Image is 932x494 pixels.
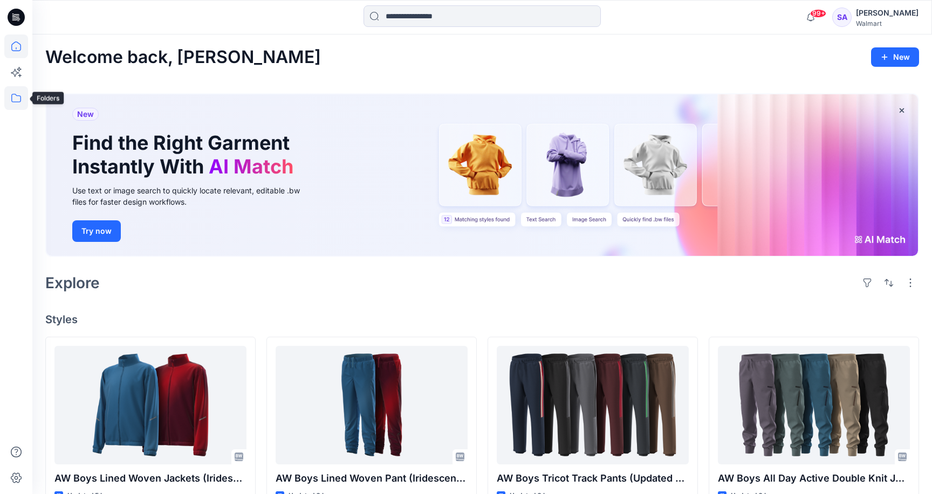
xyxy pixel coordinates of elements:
[832,8,852,27] div: SA
[718,346,910,464] a: AW Boys All Day Active Double Knit Joggers
[497,346,689,464] a: AW Boys Tricot Track Pants (Updated Style)
[77,108,94,121] span: New
[72,131,299,178] h1: Find the Right Garment Instantly With
[276,346,468,464] a: AW Boys Lined Woven Pant (Iridescent Fabric)
[856,19,919,27] div: Walmart
[276,471,468,486] p: AW Boys Lined Woven Pant (Iridescent Fabric)
[497,471,689,486] p: AW Boys Tricot Track Pants (Updated Style)
[72,185,315,207] div: Use text or image search to quickly locate relevant, editable .bw files for faster design workflows.
[856,6,919,19] div: [PERSON_NAME]
[54,471,246,486] p: AW Boys Lined Woven Jackets (Iridescent Fabric)
[810,9,826,18] span: 99+
[871,47,919,67] button: New
[209,155,293,178] span: AI Match
[45,47,321,67] h2: Welcome back, [PERSON_NAME]
[45,274,100,291] h2: Explore
[45,313,919,326] h4: Styles
[72,220,121,242] button: Try now
[54,346,246,464] a: AW Boys Lined Woven Jackets (Iridescent Fabric)
[718,471,910,486] p: AW Boys All Day Active Double Knit Joggers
